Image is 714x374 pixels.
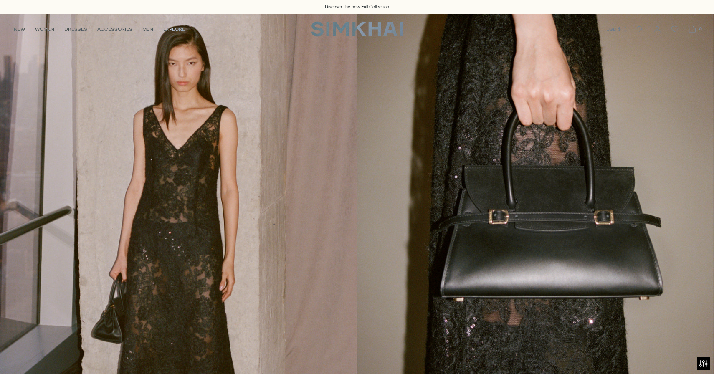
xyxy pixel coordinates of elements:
[163,20,185,38] a: EXPLORE
[97,20,132,38] a: ACCESSORIES
[325,4,389,10] a: Discover the new Fall Collection
[311,21,403,37] a: SIMKHAI
[14,20,25,38] a: NEW
[35,20,54,38] a: WOMEN
[631,21,648,38] a: Open search modal
[606,20,628,38] button: USD $
[666,21,683,38] a: Wishlist
[696,25,704,33] span: 0
[684,21,701,38] a: Open cart modal
[64,20,87,38] a: DRESSES
[142,20,153,38] a: MEN
[649,21,666,38] a: Go to the account page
